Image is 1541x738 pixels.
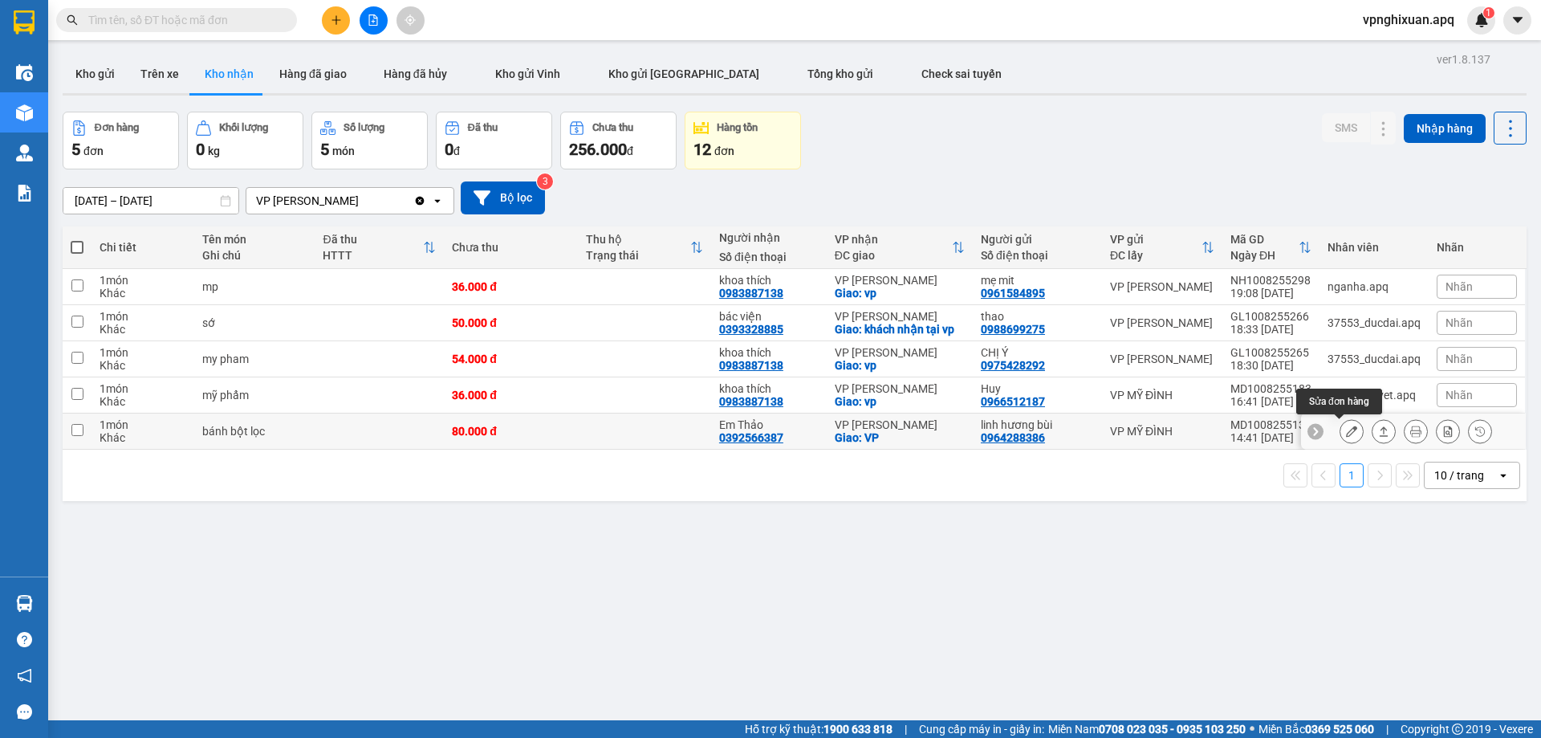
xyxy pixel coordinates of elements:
div: VP [PERSON_NAME] [835,346,965,359]
div: my pham [202,353,307,365]
div: 54.000 đ [452,353,569,365]
div: Người nhận [719,231,819,244]
div: 50.000 đ [452,316,569,329]
span: đơn [714,145,734,157]
button: Đã thu0đ [436,112,552,169]
div: Khác [100,395,186,408]
div: HTTT [323,249,423,262]
th: Toggle SortBy [1222,226,1319,269]
div: Sửa đơn hàng [1340,419,1364,443]
strong: 0369 525 060 [1305,723,1374,736]
span: | [1386,720,1389,738]
span: Check sai tuyến [921,67,1002,80]
input: Select a date range. [63,188,238,214]
div: Đã thu [323,233,423,246]
div: Giao: vp [835,395,965,408]
div: Chưa thu [452,241,569,254]
button: Bộ lọc [461,181,545,214]
button: Đơn hàng5đơn [63,112,179,169]
span: file-add [368,14,379,26]
div: Khác [100,359,186,372]
div: Số lượng [344,122,384,133]
div: VP [PERSON_NAME] [256,193,359,209]
button: Kho gửi [63,55,128,93]
span: search [67,14,78,26]
div: Hàng tồn [717,122,758,133]
th: Toggle SortBy [315,226,444,269]
span: đ [627,145,633,157]
div: mỹ phẩm [202,389,307,402]
button: Hàng đã giao [266,55,360,93]
button: Số lượng5món [311,112,428,169]
div: VP MỸ ĐÌNH [1110,389,1214,402]
div: mẹ mit [981,274,1094,287]
div: CHỊ Ý [981,346,1094,359]
div: VP [PERSON_NAME] [835,310,965,323]
span: đ [453,145,460,157]
div: Khối lượng [219,122,268,133]
div: khoa thích [719,346,819,359]
div: Khác [100,431,186,444]
div: Giao: vp [835,359,965,372]
div: Giao hàng [1372,419,1396,443]
div: Đơn hàng [95,122,139,133]
span: Kho gửi Vinh [495,67,560,80]
div: Chưa thu [592,122,633,133]
img: warehouse-icon [16,595,33,612]
div: 0393328885 [719,323,783,336]
span: vpnghixuan.apq [1350,10,1467,30]
div: Tên món [202,233,307,246]
div: mp [202,280,307,293]
button: 1 [1340,463,1364,487]
div: NH1008255298 [1230,274,1311,287]
button: Nhập hàng [1404,114,1486,143]
div: GL1008255266 [1230,310,1311,323]
span: notification [17,668,32,683]
div: nganha.apq [1328,280,1421,293]
span: Miền Nam [1048,720,1246,738]
img: solution-icon [16,185,33,202]
span: đơn [83,145,104,157]
div: 36.000 đ [452,280,569,293]
div: 0975428292 [981,359,1045,372]
button: caret-down [1503,6,1531,35]
div: bánh bột lọc [202,425,307,438]
span: 0 [196,140,205,159]
div: 80.000 đ [452,425,569,438]
sup: 1 [1483,7,1494,18]
div: 0983887138 [719,287,783,300]
div: Giao: VP [835,431,965,444]
div: 14:41 [DATE] [1230,431,1311,444]
div: 1 món [100,346,186,359]
div: VP gửi [1110,233,1201,246]
sup: 3 [537,173,553,190]
div: Chi tiết [100,241,186,254]
div: sớ [202,316,307,329]
span: Cung cấp máy in - giấy in: [919,720,1044,738]
div: Khác [100,287,186,300]
div: Ngày ĐH [1230,249,1299,262]
div: MD1008255183 [1230,382,1311,395]
div: 0966512187 [981,395,1045,408]
span: Nhãn [1445,280,1473,293]
div: linh hương bùi [981,418,1094,431]
div: VP [PERSON_NAME] [1110,316,1214,329]
div: 1 món [100,382,186,395]
strong: 0708 023 035 - 0935 103 250 [1099,723,1246,736]
span: 1 [1486,7,1491,18]
div: Giao: vp [835,287,965,300]
img: logo-vxr [14,10,35,35]
div: Huy [981,382,1094,395]
th: Toggle SortBy [827,226,973,269]
div: 0988699275 [981,323,1045,336]
svg: open [431,194,444,207]
span: món [332,145,355,157]
div: VP [PERSON_NAME] [835,274,965,287]
div: 1 món [100,274,186,287]
strong: 1900 633 818 [823,723,892,736]
img: warehouse-icon [16,104,33,121]
span: message [17,704,32,720]
span: question-circle [17,632,32,647]
div: 16:41 [DATE] [1230,395,1311,408]
button: aim [396,6,425,35]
